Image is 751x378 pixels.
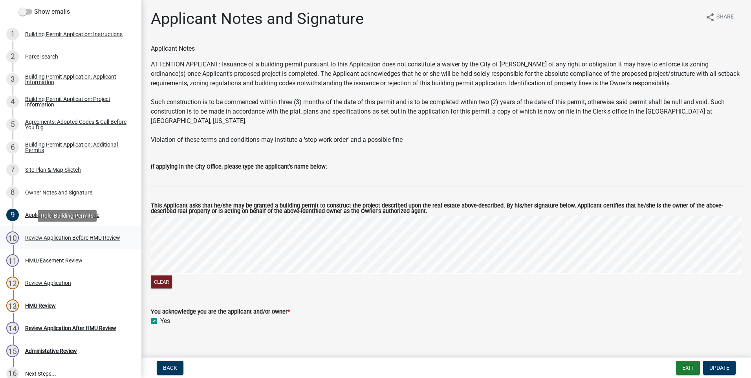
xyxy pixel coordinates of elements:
[676,361,700,375] button: Exit
[25,96,129,107] div: Building Permit Application: Project Information
[705,13,715,22] i: share
[6,163,19,176] div: 7
[25,119,129,130] div: Agreements: Adopted Codes & Call Before You Dig
[703,361,736,375] button: Update
[25,31,123,37] div: Building Permit Application: Instructions
[25,235,120,240] div: Review Application Before HMU Review
[25,348,77,354] div: Administative Review
[6,118,19,131] div: 5
[25,258,82,263] div: HMU/Easement Review
[6,50,19,63] div: 2
[151,9,364,28] h1: Applicant Notes and Signature
[25,325,116,331] div: Review Application After HMU Review
[25,280,71,286] div: Review Application
[151,60,742,145] p: ATTENTION APPLICANT: Issuance of a building permit pursuant to this Application does not constitu...
[163,365,177,371] span: Back
[6,277,19,289] div: 12
[25,303,56,308] div: HMU Review
[6,322,19,334] div: 14
[151,164,327,170] label: If applying in the City Office, please type the applicant's name below:
[6,28,19,40] div: 1
[716,13,734,22] span: Share
[6,95,19,108] div: 4
[6,141,19,154] div: 6
[25,142,129,153] div: Building Permit Application: Additional Permits
[25,212,99,218] div: Applicant Notes and Signature
[157,361,183,375] button: Back
[6,186,19,199] div: 8
[6,299,19,312] div: 13
[6,345,19,357] div: 15
[160,316,170,326] label: Yes
[709,365,729,371] span: Update
[699,9,740,25] button: shareShare
[38,210,97,222] div: Role: Building Permits
[6,231,19,244] div: 10
[151,44,742,53] p: Applicant Notes
[19,7,70,17] label: Show emails
[6,254,19,267] div: 11
[6,209,19,221] div: 9
[151,203,742,215] label: This Applicant asks that he/she may be granted a building permit to construct the project describ...
[25,74,129,85] div: Building Permit Application: Applicant Information
[25,190,92,195] div: Owner Notes and Signature
[25,54,58,59] div: Parcel search
[25,167,81,172] div: Site Plan & Map Sketch
[6,73,19,86] div: 3
[151,309,290,315] label: You acknowledge you are the applicant and/or owner
[151,275,172,288] button: Clear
